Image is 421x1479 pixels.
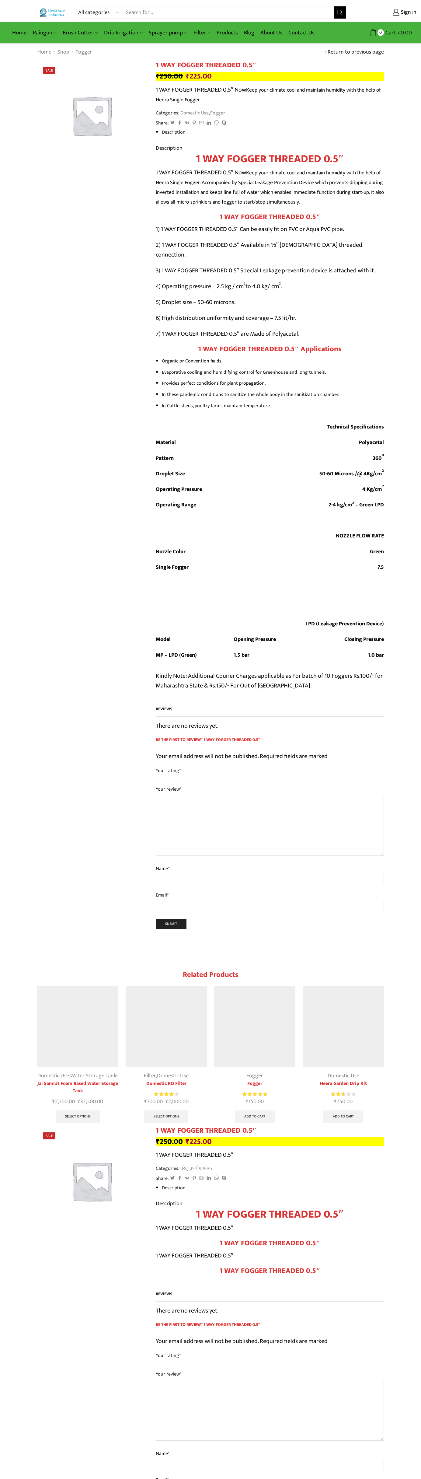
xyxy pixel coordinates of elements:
img: Placeholder [37,1126,147,1236]
bdi: 225.00 [186,1135,212,1148]
a: Select options for “Domestic RO Filter” [144,1110,189,1123]
sup: 0 [382,452,384,458]
strong: LPD (Leakage Prevention Device) [305,619,384,628]
strong: Technical Specifications [327,422,384,432]
p: 2) 1 WAY FOGGER THREADED 0.5″ Available in ½’’ [DEMOGRAPHIC_DATA] threaded connection. [156,240,384,260]
bdi: 250.00 [156,1135,183,1148]
p: There are no reviews yet. [156,721,384,731]
strong: 50-60 Microns /@ 4Kg/cm [319,469,382,478]
strong: Closing Pressure [344,635,384,644]
strong: 1.0 bar [368,651,384,660]
a: घरेलू उपयोग [179,1164,201,1172]
h1: 1 WAY FOGGER THREADED 0.5″ [156,1126,384,1135]
a: Add to cart: “Fogger” [235,1110,275,1123]
a: Description [162,128,186,136]
label: Your rating [156,1352,384,1359]
span: ₹ [246,1097,249,1106]
span: Sale [43,1132,55,1139]
a: Jal Samrat Foam Based Water Storage Tank [37,1080,118,1095]
span: ₹ [52,1097,55,1106]
p: There are no reviews yet. [156,1306,384,1316]
p: 1 WAY FOGGER THREADED 0.5″ [156,1251,384,1260]
strong: Nozzle Color [156,547,186,556]
strong: MP – LPD (Green) [156,651,197,660]
a: Drip Irrigation [101,26,146,40]
a: Home [37,48,52,56]
a: Fogger [246,1071,263,1080]
span: Be the first to review “1 WAY FOGGER THREADED 0.5″” [156,1322,384,1332]
img: Jal Samrat Foam Based Water Storage Tank [37,986,118,1067]
input: Submit [156,919,186,929]
li: Organic or Convention fields. [162,357,384,365]
li: In these pandemic conditions to sanitize the whole body in the sanitization chamber. [162,390,384,399]
bdi: 0.00 [398,28,412,37]
span: Rated out of 5 [154,1091,174,1097]
h2: 1 WAY FOGGER THREADED 0.5″ [156,213,384,222]
span: Rated out of 5 [331,1091,344,1097]
button: Search button [334,6,346,19]
label: Your rating [156,767,384,774]
strong: 1.5 bar [234,651,249,660]
strong: Operating Range [156,500,196,509]
a: Products [214,26,241,40]
sup: 2 [279,281,281,286]
a: Sign in [355,7,416,18]
label: Your review [156,1370,384,1378]
a: Domestic Use [179,109,209,117]
a: 0 Cart ₹0.00 [352,27,412,38]
a: Home [9,26,30,40]
a: Filter [144,1071,156,1080]
a: Fogger [214,1080,295,1087]
span: Rated out of 5 [242,1091,267,1097]
a: Domestic Use [157,1071,189,1080]
strong: Model [156,635,171,644]
div: , [37,1072,118,1080]
span: ₹ [186,1135,190,1148]
h2: 1 WAY FOGGER THREADED 0.5″ [156,1239,384,1248]
a: About Us [257,26,285,40]
span: ₹ [78,1097,80,1106]
a: Domestic Use [37,1071,69,1080]
span: Description [156,1199,183,1208]
strong: Pattern [156,454,174,463]
h1: 1 WAY FOGGER THREADED 0.5″ [156,152,384,166]
p: 1 WAY FOGGER THREADED 0.5″ Now [156,85,384,104]
span: Keep your climate cool and maintain humidity with the help of Heera Single Fogger. [156,86,381,104]
span: Sale [43,67,55,74]
div: Rated 4.00 out of 5 [154,1091,179,1097]
bdi: 225.00 [186,70,212,82]
a: Brush Cutter [60,26,101,40]
li: Provides perfect conditions for plant propagation. [162,379,384,388]
span: Share: [156,1175,169,1182]
a: Raingun [30,26,60,40]
img: Placeholder [37,61,147,170]
span: Categories: , [156,110,225,117]
bdi: 150.00 [246,1097,264,1106]
a: Fogger [210,109,225,117]
span: ₹ [156,1135,160,1148]
div: Rated 2.67 out of 5 [331,1091,356,1097]
label: Name [156,1450,384,1458]
strong: 4 Kg/cm [362,485,382,494]
h2: Reviews [156,706,384,717]
sup: 2 [382,483,384,489]
a: Filter [190,26,214,40]
strong: 360 [373,454,382,463]
a: Sprayer pump [146,26,190,40]
label: Email [156,891,384,899]
h3: 1 WAY FOGGER THREADED 0.5″ [156,1267,384,1275]
span: Categories: , [156,1165,213,1172]
sup: 2 [244,281,245,286]
img: Heera Garden Drip Kit [303,986,384,1067]
span: Description [156,144,183,153]
span: Share: [156,120,169,127]
span: Sign in [399,9,416,16]
span: Your email address will not be published. Required fields are marked [156,751,328,761]
span: Keep your climate cool and maintain humidity with the help of Heera Single Fogger. Accompanied by... [156,168,384,206]
strong: 2-4 kg/cm² – Green LPD [329,500,384,509]
span: ₹ [165,1097,168,1106]
p: 1 WAY FOGGER THREADED 0.5″ Now [156,168,384,207]
p: 1) 1 WAY FOGGER THREADED 0.5″ Can be easily fit on PVC or Aqua PVC pipe. [156,224,384,234]
strong: Single Fogger [156,563,189,572]
span: Description [162,1184,186,1192]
